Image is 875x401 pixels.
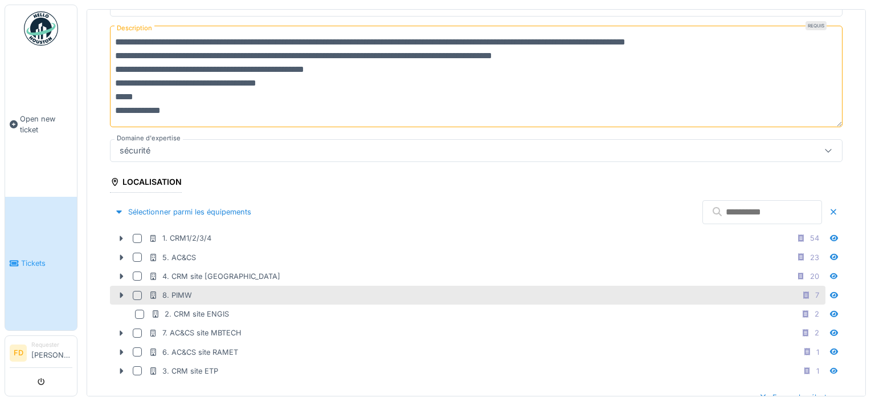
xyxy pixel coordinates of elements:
[31,341,72,365] li: [PERSON_NAME]
[10,341,72,368] a: FD Requester[PERSON_NAME]
[810,271,819,282] div: 20
[149,233,211,244] div: 1. CRM1/2/3/4
[20,114,72,135] span: Open new ticket
[149,271,280,282] div: 4. CRM site [GEOGRAPHIC_DATA]
[151,309,229,319] div: 2. CRM site ENGIS
[31,341,72,349] div: Requester
[10,345,27,362] li: FD
[110,173,182,193] div: Localisation
[810,233,819,244] div: 54
[115,21,154,35] label: Description
[21,258,72,269] span: Tickets
[815,327,819,338] div: 2
[5,52,77,197] a: Open new ticket
[810,252,819,263] div: 23
[24,11,58,46] img: Badge_color-CXgf-gQk.svg
[110,204,256,220] div: Sélectionner parmi les équipements
[815,309,819,319] div: 2
[149,347,238,358] div: 6. AC&CS site RAMET
[149,327,242,338] div: 7. AC&CS site MBTECH
[149,252,196,263] div: 5. AC&CS
[149,366,218,376] div: 3. CRM site ETP
[816,366,819,376] div: 1
[806,21,827,30] div: Requis
[5,197,77,331] a: Tickets
[115,133,183,143] label: Domaine d'expertise
[816,347,819,358] div: 1
[115,144,155,157] div: sécurité
[149,290,192,301] div: 8. PIMW
[815,290,819,301] div: 7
